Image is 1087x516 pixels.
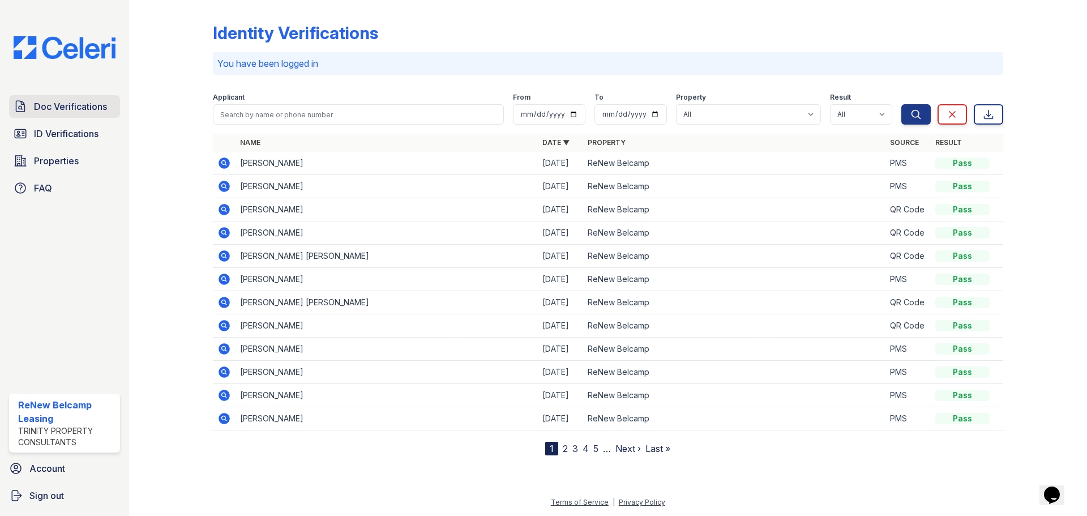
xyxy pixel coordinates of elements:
td: [PERSON_NAME] [PERSON_NAME] [236,291,538,314]
td: ReNew Belcamp [583,152,885,175]
p: You have been logged in [217,57,999,70]
td: ReNew Belcamp [583,384,885,407]
td: ReNew Belcamp [583,291,885,314]
a: Account [5,457,125,480]
td: PMS [885,361,931,384]
td: [PERSON_NAME] [236,221,538,245]
td: [PERSON_NAME] [236,314,538,338]
td: ReNew Belcamp [583,221,885,245]
a: ID Verifications [9,122,120,145]
td: [PERSON_NAME] [236,384,538,407]
td: ReNew Belcamp [583,175,885,198]
td: [PERSON_NAME] [236,268,538,291]
div: Pass [935,250,990,262]
a: Result [935,138,962,147]
td: [DATE] [538,152,583,175]
a: Source [890,138,919,147]
td: [DATE] [538,245,583,268]
div: Pass [935,157,990,169]
span: Sign out [29,489,64,502]
td: [DATE] [538,338,583,361]
td: [PERSON_NAME] [PERSON_NAME] [236,245,538,268]
td: QR Code [885,245,931,268]
span: Account [29,462,65,475]
a: FAQ [9,177,120,199]
td: ReNew Belcamp [583,268,885,291]
div: ReNew Belcamp Leasing [18,398,115,425]
a: Property [588,138,626,147]
a: Properties [9,150,120,172]
td: ReNew Belcamp [583,338,885,361]
td: QR Code [885,291,931,314]
td: ReNew Belcamp [583,361,885,384]
a: Privacy Policy [619,498,665,506]
div: 1 [545,442,558,455]
td: [PERSON_NAME] [236,361,538,384]
div: Pass [935,343,990,355]
div: Pass [935,320,990,331]
td: [PERSON_NAME] [236,175,538,198]
td: QR Code [885,221,931,245]
td: QR Code [885,198,931,221]
td: [DATE] [538,407,583,430]
label: To [594,93,604,102]
td: [DATE] [538,268,583,291]
span: … [603,442,611,455]
label: Applicant [213,93,245,102]
td: [DATE] [538,198,583,221]
a: Doc Verifications [9,95,120,118]
td: PMS [885,152,931,175]
td: PMS [885,175,931,198]
div: Pass [935,227,990,238]
div: Pass [935,297,990,308]
td: [DATE] [538,384,583,407]
td: [DATE] [538,361,583,384]
td: [PERSON_NAME] [236,407,538,430]
td: [PERSON_NAME] [236,152,538,175]
a: 4 [583,443,589,454]
div: Pass [935,181,990,192]
td: ReNew Belcamp [583,245,885,268]
div: Trinity Property Consultants [18,425,115,448]
a: Date ▼ [542,138,570,147]
div: Pass [935,366,990,378]
a: Sign out [5,484,125,507]
td: QR Code [885,314,931,338]
td: ReNew Belcamp [583,314,885,338]
td: [DATE] [538,314,583,338]
a: 3 [572,443,578,454]
a: Name [240,138,260,147]
a: 5 [593,443,598,454]
a: Next › [615,443,641,454]
td: [DATE] [538,175,583,198]
div: Pass [935,390,990,401]
a: 2 [563,443,568,454]
label: Property [676,93,706,102]
label: Result [830,93,851,102]
div: Pass [935,274,990,285]
span: FAQ [34,181,52,195]
span: Properties [34,154,79,168]
td: PMS [885,384,931,407]
div: | [613,498,615,506]
td: PMS [885,338,931,361]
span: Doc Verifications [34,100,107,113]
input: Search by name or phone number [213,104,504,125]
a: Terms of Service [551,498,609,506]
td: [DATE] [538,221,583,245]
td: [DATE] [538,291,583,314]
td: PMS [885,268,931,291]
td: ReNew Belcamp [583,198,885,221]
div: Pass [935,204,990,215]
td: PMS [885,407,931,430]
div: Pass [935,413,990,424]
div: Identity Verifications [213,23,378,43]
label: From [513,93,530,102]
td: [PERSON_NAME] [236,338,538,361]
a: Last » [645,443,670,454]
td: ReNew Belcamp [583,407,885,430]
img: CE_Logo_Blue-a8612792a0a2168367f1c8372b55b34899dd931a85d93a1a3d3e32e68fde9ad4.png [5,36,125,59]
iframe: chat widget [1039,471,1076,505]
span: ID Verifications [34,127,99,140]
